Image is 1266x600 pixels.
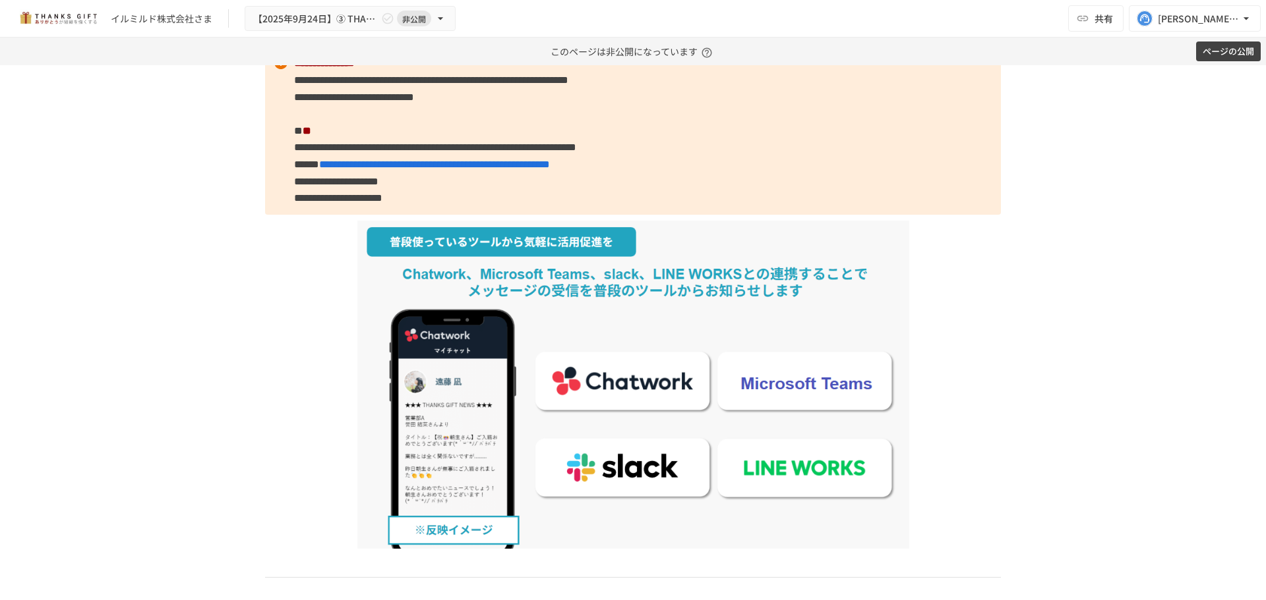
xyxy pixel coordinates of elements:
[551,38,716,65] p: このページは非公開になっています
[397,12,431,26] span: 非公開
[1196,41,1261,62] button: ページの公開
[1129,5,1261,32] button: [PERSON_NAME][EMAIL_ADDRESS][DOMAIN_NAME]
[253,11,378,27] span: 【2025年9月24日】➂ THANKS GIFTキックオフMTG
[245,6,456,32] button: 【2025年9月24日】➂ THANKS GIFTキックオフMTG非公開
[1158,11,1240,27] div: [PERSON_NAME][EMAIL_ADDRESS][DOMAIN_NAME]
[111,12,212,26] div: イルミルド株式会社さま
[1068,5,1124,32] button: 共有
[16,8,100,29] img: mMP1OxWUAhQbsRWCurg7vIHe5HqDpP7qZo7fRoNLXQh
[1095,11,1113,26] span: 共有
[357,221,909,549] img: k9aw3jzLNWSgFHAnZqT6yEjZmIRZ6svXOvC3DntdgBu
